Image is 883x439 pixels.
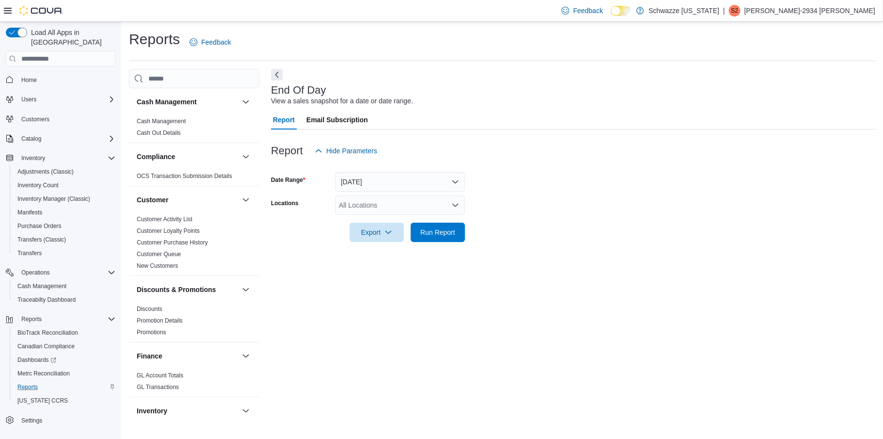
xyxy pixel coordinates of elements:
button: Discounts & Promotions [240,284,252,295]
button: Inventory [2,151,119,165]
a: GL Account Totals [137,372,183,379]
a: Cash Management [137,118,186,125]
button: Users [17,94,40,105]
span: Metrc Reconciliation [14,368,115,379]
button: Export [350,223,404,242]
span: Inventory [21,154,45,162]
span: Customer Activity List [137,215,193,223]
span: BioTrack Reconciliation [17,329,78,337]
span: Washington CCRS [14,395,115,406]
h3: Discounts & Promotions [137,285,216,294]
button: Catalog [2,132,119,146]
span: GL Account Totals [137,372,183,379]
span: Customer Purchase History [137,239,208,246]
span: Manifests [17,209,42,216]
span: Promotions [137,328,166,336]
a: Transfers (Classic) [14,234,70,245]
span: Traceabilty Dashboard [17,296,76,304]
span: Adjustments (Classic) [14,166,115,178]
button: Finance [240,350,252,362]
p: [PERSON_NAME]-2934 [PERSON_NAME] [744,5,875,16]
button: Inventory [137,406,238,416]
button: Inventory [17,152,49,164]
span: New Customers [137,262,178,270]
button: Customers [2,112,119,126]
a: Purchase Orders [14,220,65,232]
button: Transfers [10,246,119,260]
span: Customers [21,115,49,123]
a: Customers [17,114,53,125]
button: Canadian Compliance [10,340,119,353]
span: Users [17,94,115,105]
span: Hide Parameters [326,146,377,156]
span: Transfers [17,249,42,257]
button: [DATE] [335,172,465,192]
span: Transfers (Classic) [14,234,115,245]
button: Settings [2,413,119,427]
button: Cash Management [10,279,119,293]
span: S2 [731,5,739,16]
input: Dark Mode [611,6,631,16]
span: Reports [14,381,115,393]
span: Feedback [201,37,231,47]
a: Feedback [186,33,235,52]
span: Reports [21,315,42,323]
button: Reports [2,312,119,326]
a: Promotions [137,329,166,336]
a: Feedback [558,1,607,20]
span: Cash Management [137,117,186,125]
span: BioTrack Reconciliation [14,327,115,339]
a: Cash Out Details [137,130,181,136]
span: [US_STATE] CCRS [17,397,68,405]
a: Canadian Compliance [14,341,79,352]
span: Customers [17,113,115,125]
span: Users [21,96,36,103]
span: Metrc Reconciliation [17,370,70,377]
button: Home [2,72,119,86]
button: Traceabilty Dashboard [10,293,119,307]
span: Feedback [573,6,603,16]
div: Compliance [129,170,259,186]
span: Home [17,73,115,85]
img: Cova [19,6,63,16]
a: Dashboards [10,353,119,367]
h3: Customer [137,195,168,205]
p: | [723,5,725,16]
span: Settings [17,414,115,426]
button: Compliance [137,152,238,162]
a: Reports [14,381,42,393]
button: Metrc Reconciliation [10,367,119,380]
a: Transfers [14,247,46,259]
span: Load All Apps in [GEOGRAPHIC_DATA] [27,28,115,47]
button: Next [271,69,283,81]
span: Operations [17,267,115,278]
a: Manifests [14,207,46,218]
a: Customer Loyalty Points [137,228,200,234]
h3: Finance [137,351,162,361]
h3: Inventory [137,406,167,416]
span: Transfers (Classic) [17,236,66,244]
span: Canadian Compliance [17,342,75,350]
div: Steven-2934 Fuentes [729,5,740,16]
span: Cash Out Details [137,129,181,137]
h3: Report [271,145,303,157]
button: Purchase Orders [10,219,119,233]
button: Catalog [17,133,45,145]
button: Finance [137,351,238,361]
button: Operations [17,267,54,278]
span: Adjustments (Classic) [17,168,74,176]
span: Email Subscription [306,110,368,130]
span: Purchase Orders [14,220,115,232]
span: Dashboards [17,356,56,364]
span: Transfers [14,247,115,259]
a: BioTrack Reconciliation [14,327,82,339]
button: Adjustments (Classic) [10,165,119,179]
span: Cash Management [17,282,66,290]
span: Inventory Count [17,181,59,189]
button: Manifests [10,206,119,219]
span: Manifests [14,207,115,218]
button: Transfers (Classic) [10,233,119,246]
button: Customer [137,195,238,205]
span: Customer Loyalty Points [137,227,200,235]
